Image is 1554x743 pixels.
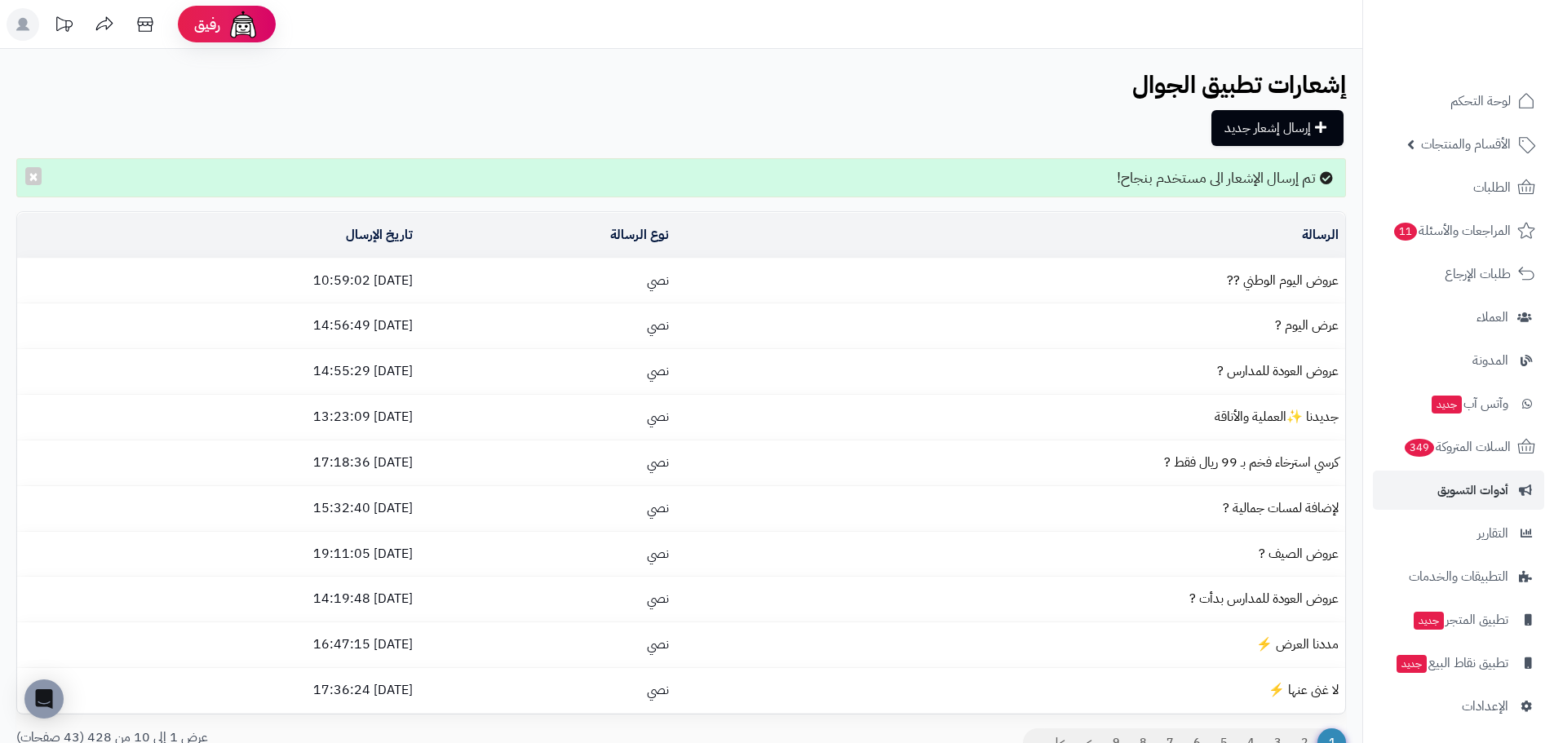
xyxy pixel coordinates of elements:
a: وآتس آبجديد [1373,384,1544,423]
span: تطبيق المتجر [1412,608,1508,631]
td: [DATE] 15:32:40 [17,486,419,531]
td: [DATE] 13:23:09 [17,395,419,440]
a: نوع الرسالة [610,225,669,245]
td: [DATE] 14:55:29 [17,349,419,394]
td: [DATE] 10:59:02 [17,259,419,303]
span: تطبيق نقاط البيع [1395,652,1508,674]
td: [DATE] 17:36:24 [17,668,419,713]
a: السلات المتروكة349 [1373,427,1544,467]
td: نصي [419,668,675,713]
span: أدوات التسويق [1437,479,1508,502]
button: × [25,167,42,185]
a: المراجعات والأسئلة11 [1373,211,1544,250]
span: الطلبات [1473,176,1511,199]
span: 349 [1405,439,1434,457]
a: التطبيقات والخدمات [1373,557,1544,596]
td: نصي [419,622,675,667]
a: جديدنا ✨العملية والأناقة [1215,407,1339,427]
a: تاريخ الإرسال [346,225,413,245]
img: ai-face.png [227,8,259,41]
span: الأقسام والمنتجات [1421,133,1511,156]
a: لا غنى عنها ⚡ [1268,680,1339,700]
a: الإعدادات [1373,687,1544,726]
span: المدونة [1472,349,1508,372]
a: التقارير [1373,514,1544,553]
td: نصي [419,395,675,440]
span: التقارير [1477,522,1508,545]
a: الرسالة [1302,225,1339,245]
td: نصي [419,577,675,621]
td: نصي [419,532,675,577]
a: أدوات التسويق [1373,471,1544,510]
a: تطبيق المتجرجديد [1373,600,1544,639]
span: التطبيقات والخدمات [1409,565,1508,588]
td: نصي [419,259,675,303]
b: إشعارات تطبيق الجوال [1132,66,1346,103]
a: طلبات الإرجاع [1373,254,1544,294]
a: لوحة التحكم [1373,82,1544,121]
td: نصي [419,349,675,394]
a: العملاء [1373,298,1544,337]
span: الإعدادات [1462,695,1508,718]
td: نصي [419,303,675,348]
td: [DATE] 17:18:36 [17,440,419,485]
span: السلات المتروكة [1403,436,1511,458]
a: عروض العودة للمدارس بدأت ? [1189,589,1339,608]
a: الطلبات [1373,168,1544,207]
td: [DATE] 14:19:48 [17,577,419,621]
a: عروض الصيف ? [1259,544,1339,564]
span: طلبات الإرجاع [1445,263,1511,285]
a: تحديثات المنصة [43,8,84,45]
span: 11 [1394,223,1417,241]
a: إرسال إشعار جديد [1211,110,1344,146]
span: المراجعات والأسئلة [1392,219,1511,242]
div: تم إرسال الإشعار الى مستخدم بنجاح! [16,158,1346,197]
div: Open Intercom Messenger [24,679,64,719]
td: [DATE] 19:11:05 [17,532,419,577]
span: جديد [1397,655,1427,673]
a: لإضافة لمسات جمالية ? [1223,498,1339,518]
span: رفيق [194,15,220,34]
span: العملاء [1477,306,1508,329]
span: لوحة التحكم [1450,90,1511,113]
td: نصي [419,486,675,531]
a: كرسي استرخاء فخم بـ 99 ريال فقط ? [1164,453,1339,472]
a: عروض اليوم الوطني ?? [1227,271,1339,290]
span: وآتس آب [1430,392,1508,415]
a: المدونة [1373,341,1544,380]
a: مددنا العرض ⚡ [1256,635,1339,654]
td: [DATE] 16:47:15 [17,622,419,667]
span: جديد [1432,396,1462,414]
td: [DATE] 14:56:49 [17,303,419,348]
span: جديد [1414,612,1444,630]
a: عرض اليوم ? [1275,316,1339,335]
td: نصي [419,440,675,485]
a: عروض العودة للمدارس ? [1217,361,1339,381]
a: تطبيق نقاط البيعجديد [1373,643,1544,683]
